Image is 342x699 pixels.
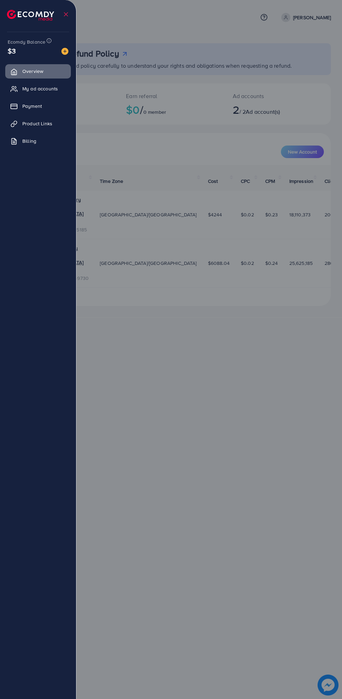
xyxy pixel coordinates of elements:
img: image [61,48,68,55]
a: Overview [5,64,71,78]
span: Ecomdy Balance [8,38,45,45]
span: Overview [22,68,43,75]
a: Product Links [5,117,71,131]
span: Billing [22,137,36,144]
a: Payment [5,99,71,113]
span: Product Links [22,120,52,127]
span: $3 [8,46,16,56]
img: logo [7,10,54,21]
a: Billing [5,134,71,148]
span: Payment [22,103,42,110]
span: My ad accounts [22,85,58,92]
a: My ad accounts [5,82,71,96]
